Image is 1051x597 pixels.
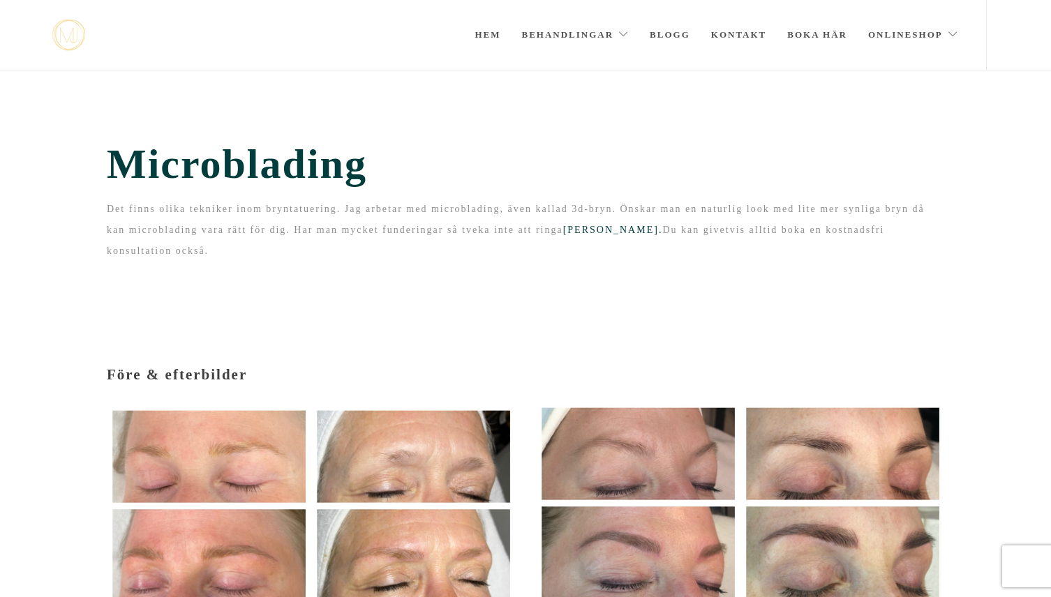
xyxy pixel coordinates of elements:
a: mjstudio mjstudio mjstudio [52,20,85,51]
span: Microblading [107,140,944,188]
p: Det finns olika tekniker inom bryntatuering. Jag arbetar med microblading, även kallad 3d-bryn. Ö... [107,199,944,262]
span: Före & efterbilder [107,366,247,383]
a: [PERSON_NAME]. [563,225,663,235]
img: mjstudio [52,20,85,51]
